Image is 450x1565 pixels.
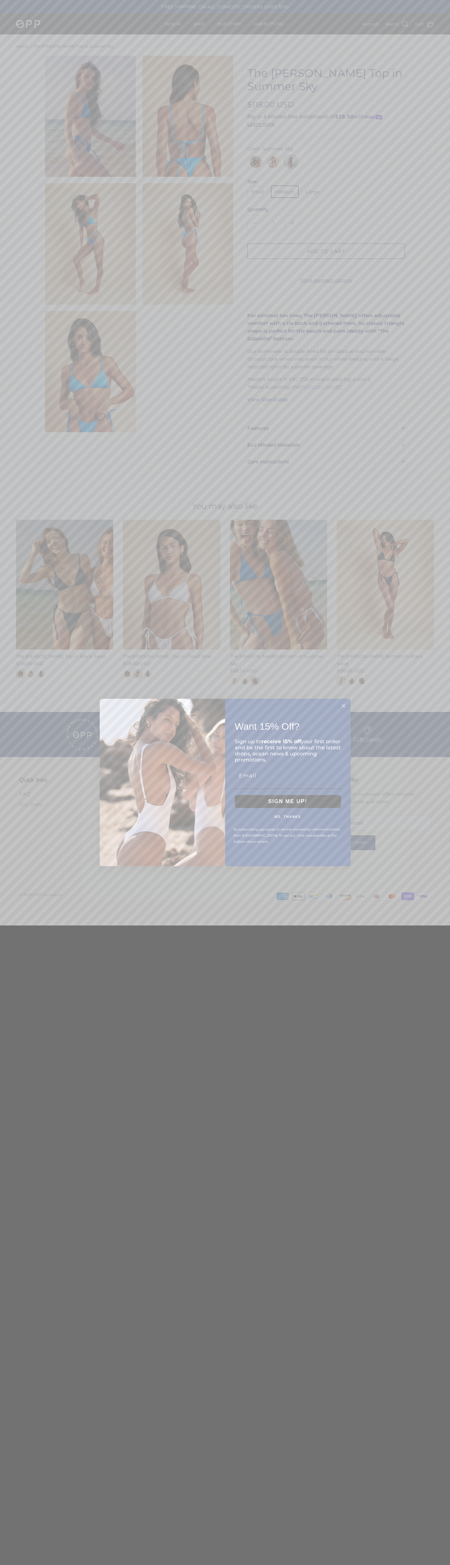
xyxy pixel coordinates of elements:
[262,738,301,745] strong: receive 15% off
[235,738,341,763] span: Sign up to your first order and be the first to know about the latest drops, ocean news & upcomin...
[100,699,225,866] img: 3ab39106-49ab-4770-be76-3140c6b82a4b.jpeg
[235,721,302,732] span: Want 15% Off? ​
[234,769,342,782] input: Email
[234,827,340,844] span: By subscribing you agree to receive marketing communications from [GEOGRAPHIC_DATA]. To opt out, ...
[234,814,342,819] button: NO, THANKS
[340,702,347,710] button: Close dialog
[235,795,341,808] button: SIGN ME UP!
